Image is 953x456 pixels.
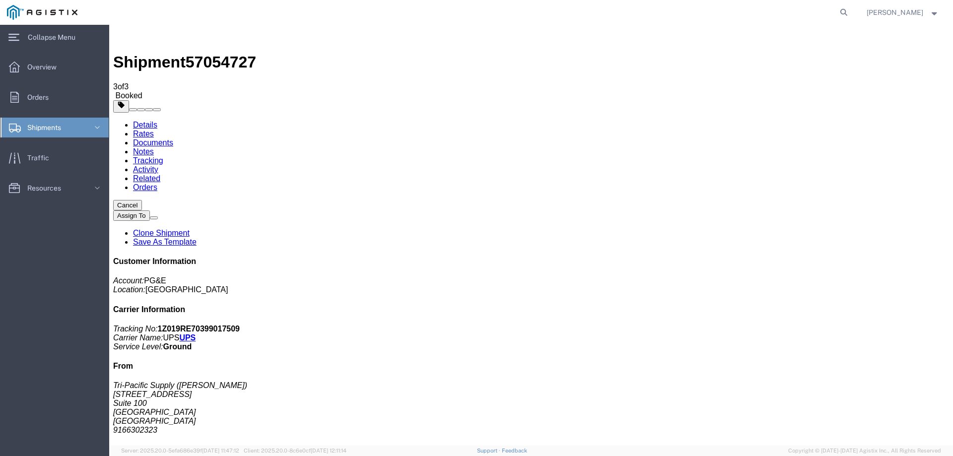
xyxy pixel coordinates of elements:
[27,118,68,137] span: Shipments
[311,448,346,454] span: [DATE] 12:11:14
[202,448,239,454] span: [DATE] 11:47:12
[866,6,940,18] button: [PERSON_NAME]
[0,148,109,168] a: Traffic
[28,27,82,47] span: Collapse Menu
[27,178,68,198] span: Resources
[0,87,109,107] a: Orders
[867,7,923,18] span: Sharay Galdeira
[244,448,346,454] span: Client: 2025.20.0-8c6e0cf
[27,148,56,168] span: Traffic
[0,118,109,137] a: Shipments
[109,25,953,446] iframe: FS Legacy Container
[27,57,64,77] span: Overview
[121,448,239,454] span: Server: 2025.20.0-5efa686e39f
[788,447,941,455] span: Copyright © [DATE]-[DATE] Agistix Inc., All Rights Reserved
[7,5,77,20] img: logo
[0,178,109,198] a: Resources
[477,448,502,454] a: Support
[27,87,56,107] span: Orders
[0,57,109,77] a: Overview
[502,448,527,454] a: Feedback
